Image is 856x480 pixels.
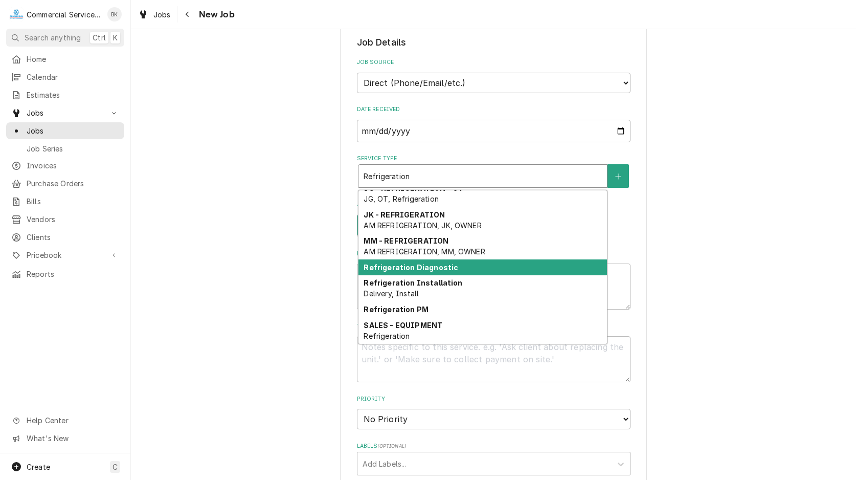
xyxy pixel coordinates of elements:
[357,201,630,237] div: Job Type
[27,415,118,426] span: Help Center
[357,395,630,403] label: Priority
[357,250,630,310] div: Reason For Call
[6,229,124,246] a: Clients
[364,184,463,192] strong: JG - REFRIGERATION - OT
[364,289,419,298] span: Delivery, Install
[357,155,630,163] label: Service Type
[364,194,438,203] span: JG, OT, Refrigeration
[364,236,448,245] strong: MM - REFRIGERATION
[27,232,119,243] span: Clients
[6,175,124,192] a: Purchase Orders
[6,140,124,157] a: Job Series
[607,164,629,188] button: Create New Service
[27,107,104,118] span: Jobs
[377,443,406,449] span: ( optional )
[27,433,118,444] span: What's New
[615,173,621,180] svg: Create New Service
[27,196,119,207] span: Bills
[357,201,630,209] label: Job Type
[6,430,124,447] a: Go to What's New
[364,332,410,340] span: Refrigeration
[357,395,630,429] div: Priority
[357,105,630,114] label: Date Received
[6,51,124,68] a: Home
[6,29,124,47] button: Search anythingCtrlK
[6,122,124,139] a: Jobs
[364,263,458,272] strong: Refrigeration Diagnostic
[6,69,124,85] a: Calendar
[107,7,122,21] div: BK
[27,125,119,136] span: Jobs
[357,58,630,67] label: Job Source
[357,58,630,93] div: Job Source
[6,211,124,228] a: Vendors
[6,193,124,210] a: Bills
[27,269,119,279] span: Reports
[357,322,630,382] div: Technician Instructions
[93,32,106,43] span: Ctrl
[357,250,630,258] label: Reason For Call
[27,90,119,100] span: Estimates
[27,160,119,171] span: Invoices
[364,247,485,256] span: AM REFRIGERATION, MM, OWNER
[9,7,24,21] div: C
[153,9,171,20] span: Jobs
[357,36,630,49] legend: Job Details
[357,442,630,475] div: Labels
[27,178,119,189] span: Purchase Orders
[27,72,119,82] span: Calendar
[364,278,462,287] strong: Refrigeration Installation
[364,321,442,330] strong: SALES - EQUIPMENT
[364,210,445,219] strong: JK - REFRIGERATION
[6,104,124,121] a: Go to Jobs
[27,143,119,154] span: Job Series
[364,221,481,230] span: AM REFRIGERATION, JK, OWNER
[134,6,175,23] a: Jobs
[357,155,630,188] div: Service Type
[25,32,81,43] span: Search anything
[112,462,118,472] span: C
[6,266,124,282] a: Reports
[9,7,24,21] div: Commercial Service Co.'s Avatar
[113,32,118,43] span: K
[6,412,124,429] a: Go to Help Center
[357,105,630,142] div: Date Received
[179,6,196,23] button: Navigate back
[27,463,50,471] span: Create
[6,86,124,103] a: Estimates
[27,214,119,225] span: Vendors
[357,442,630,450] label: Labels
[6,157,124,174] a: Invoices
[6,247,124,264] a: Go to Pricebook
[357,120,630,142] input: yyyy-mm-dd
[357,322,630,331] label: Technician Instructions
[27,250,104,260] span: Pricebook
[27,9,102,20] div: Commercial Service Co.
[27,54,119,64] span: Home
[196,8,235,21] span: New Job
[364,305,429,314] strong: Refrigeration PM
[107,7,122,21] div: Brian Key's Avatar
